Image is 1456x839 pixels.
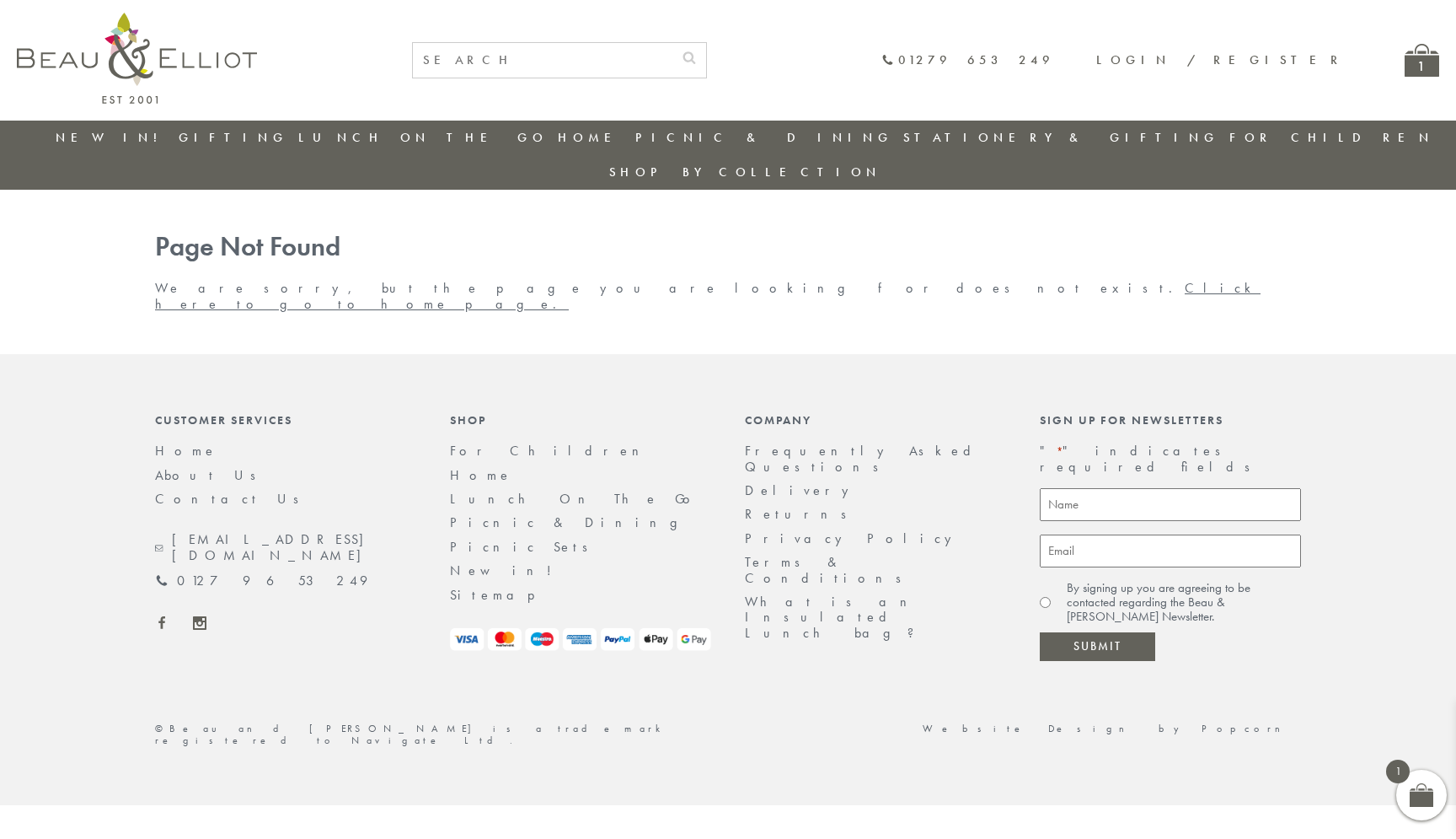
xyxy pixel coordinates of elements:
[450,466,512,484] a: Home
[1229,129,1434,146] a: For Children
[745,593,928,642] a: What is an Insulated Lunch bag?
[923,722,1301,735] a: Website Design by Popcorn
[450,628,711,651] img: payment-logos.png
[155,413,416,427] div: Customer Services
[450,538,599,556] a: Picnic Sets
[1386,760,1410,783] span: 1
[1405,44,1439,77] a: 1
[609,164,881,180] a: Shop by collection
[903,129,1219,146] a: Stationery & Gifting
[179,129,288,146] a: Gifting
[155,466,267,484] a: About Us
[138,232,1318,312] div: We are sorry, but the page you are looking for does not exist.
[745,413,1006,427] div: Company
[450,514,694,531] a: Picnic & Dining
[1096,51,1346,68] a: Login / Register
[450,586,558,604] a: Sitemap
[450,562,564,579] a: New in!
[56,129,169,146] a: New in!
[413,43,672,78] input: SEARCH
[155,232,1301,263] h1: Page Not Found
[155,532,416,563] a: [EMAIL_ADDRESS][DOMAIN_NAME]
[155,442,217,460] a: Home
[155,279,1261,312] a: Click here to go to home page.
[298,129,548,146] a: Lunch On The Go
[1040,444,1301,475] p: " " indicates required fields
[1040,535,1301,567] input: Email
[745,442,982,475] a: Frequently Asked Questions
[745,553,913,586] a: Terms & Conditions
[745,481,858,499] a: Delivery
[635,129,893,146] a: Picnic & Dining
[138,723,728,747] div: ©Beau and [PERSON_NAME] is a trademark registered to Navigate Ltd.
[881,53,1054,67] a: 01279 653 249
[450,490,700,508] a: Lunch On The Go
[17,13,257,104] img: logo
[1040,488,1301,521] input: Name
[1040,413,1301,427] div: Sign up for newsletters
[1067,581,1301,625] label: By signing up you are agreeing to be contacted regarding the Beau & [PERSON_NAME] Newsletter.
[745,530,961,547] a: Privacy Policy
[745,505,858,523] a: Returns
[1040,632,1155,661] input: Submit
[450,442,652,460] a: For Children
[155,573,367,589] a: 01279 653 249
[155,490,310,508] a: Contact Us
[558,129,625,146] a: Home
[450,413,711,427] div: Shop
